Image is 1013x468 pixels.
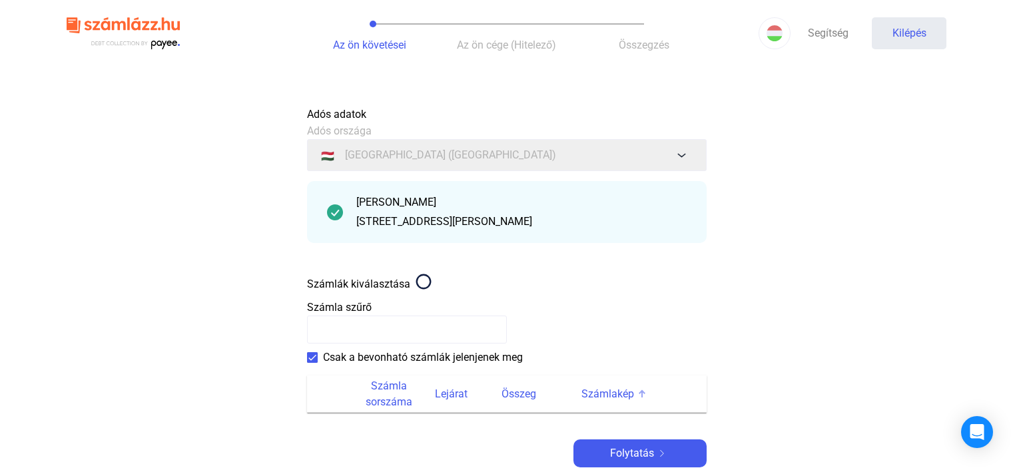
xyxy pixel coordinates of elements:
div: Számlakép [581,386,691,402]
img: szamlazzhu-logó [67,12,180,55]
button: Kilépés [872,17,946,49]
button: 🇭🇺[GEOGRAPHIC_DATA] ([GEOGRAPHIC_DATA]) [307,139,707,171]
font: Lejárat [435,387,468,400]
div: Összeg [502,386,581,402]
font: Számlakép [581,387,634,400]
div: Lejárat [435,386,502,402]
font: Számlák kiválasztása [307,278,410,290]
font: Az ön követései [333,39,406,51]
font: Adós adatok [307,108,366,120]
font: Számla sorszáma [366,379,412,408]
font: Számla szűrő [307,301,372,314]
font: Kilépés [892,27,926,39]
font: Az ön cége (Hitelező) [457,39,556,51]
font: Adós országa [307,124,372,137]
font: Segítség [808,27,848,39]
div: Számla sorszáma [355,378,435,410]
button: HU [759,17,791,49]
font: Összeg [502,387,536,400]
img: jobbra nyíl-fehér [654,450,670,457]
a: Segítség [791,17,865,49]
font: [GEOGRAPHIC_DATA] ([GEOGRAPHIC_DATA]) [345,148,556,161]
img: HU [767,25,783,41]
font: [STREET_ADDRESS][PERSON_NAME] [356,215,532,228]
div: Intercom Messenger megnyitása [961,416,993,448]
button: Folytatásjobbra nyíl-fehér [573,439,707,467]
font: 🇭🇺 [321,150,334,162]
img: pipa-sötétebb-zöld-kör [327,204,343,220]
font: Folytatás [610,447,654,459]
font: [PERSON_NAME] [356,196,436,208]
font: Csak a bevonható számlák jelenjenek meg [323,351,523,363]
font: Összegzés [619,39,669,51]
